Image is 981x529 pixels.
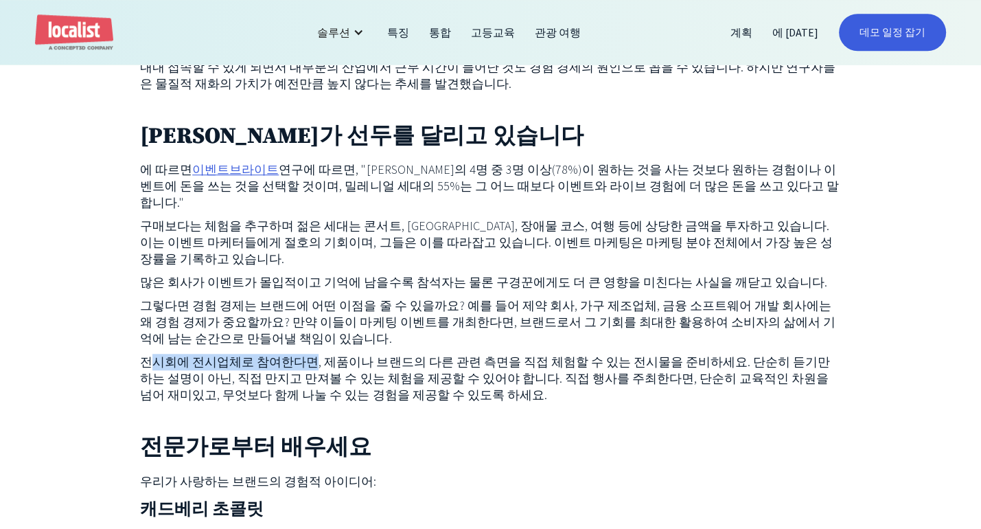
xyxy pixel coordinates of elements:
font: 계획 [730,25,752,39]
a: 통합 [419,16,461,49]
font: 고등교육 [471,25,515,39]
font: 캐드베리 초콜릿 [140,499,264,520]
font: 전문가로부터 배우세요 [140,434,371,462]
font: 특징 [387,25,409,39]
a: 이벤트브라이트 [192,161,279,178]
font: 연구에 따르면, "[PERSON_NAME]의 4명 중 3명 이상(78%)이 원하는 것을 사는 것보다 원하는 경험이나 이벤트에 돈을 쓰는 것을 선택할 것이며, 밀레니얼 세대의 ... [140,161,839,210]
font: 경험 경제는 1990년대부터 소비자들이 단순히 물건을 소유하는 것 이상의 가치가 있다는 것을 인식하게 된 현상입니다. 인터넷이 더 많은 사람들에게 무엇이 가능하고 어떻게 하는... [140,10,837,91]
font: 전시회에 전시업체로 참여한다면, 제품이나 브랜드의 다른 관련 측면을 직접 체험할 수 있는 전시물을 준비하세요. 단순히 듣기만 하는 설명이 아닌, 직접 만지고 만져볼 수 있는 ... [140,354,830,403]
a: 집 [35,14,113,51]
font: 우리가 사랑하는 브랜드의 경험적 아이디어: [140,473,376,489]
a: 데모 일정 잡기 [839,14,946,51]
a: 고등교육 [461,16,525,49]
font: 그렇다면 경험 경제는 브랜드에 어떤 이점을 줄 수 있을까요? 예를 들어 제약 회사, 가구 제조업체, 금융 소프트웨어 개발 회사에는 왜 경험 경제가 중요할까요? 만약 이들이 마... [140,297,835,346]
font: 많은 회사가 이벤트가 몰입적이고 기억에 남을수록 참석자는 물론 구경꾼에게도 더 큰 영향을 미친다는 사실을 깨닫고 있습니다. [140,274,827,290]
font: 데모 일정 잡기 [859,25,925,38]
font: [PERSON_NAME]가 선두를 달리고 있습니다 [140,122,583,150]
a: 특징 [378,16,419,49]
a: 관광 여행 [525,16,591,49]
font: 솔루션 [317,25,350,39]
font: 에 따르면 [140,161,192,177]
font: 관광 여행 [535,25,581,39]
a: 에 [DATE] [763,16,829,49]
div: 솔루션 [307,16,378,49]
font: 이벤트브라이트 [192,161,279,177]
font: 구매보다는 체험을 추구하며 젊은 세대는 콘서트, [GEOGRAPHIC_DATA], 장애물 코스, 여행 등에 상당한 금액을 투자하고 있습니다. 이는 이벤트 마케터들에게 절호의 ... [140,218,833,267]
font: 통합 [429,25,451,39]
font: 에 [DATE] [772,25,818,39]
a: 계획 [721,16,763,49]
